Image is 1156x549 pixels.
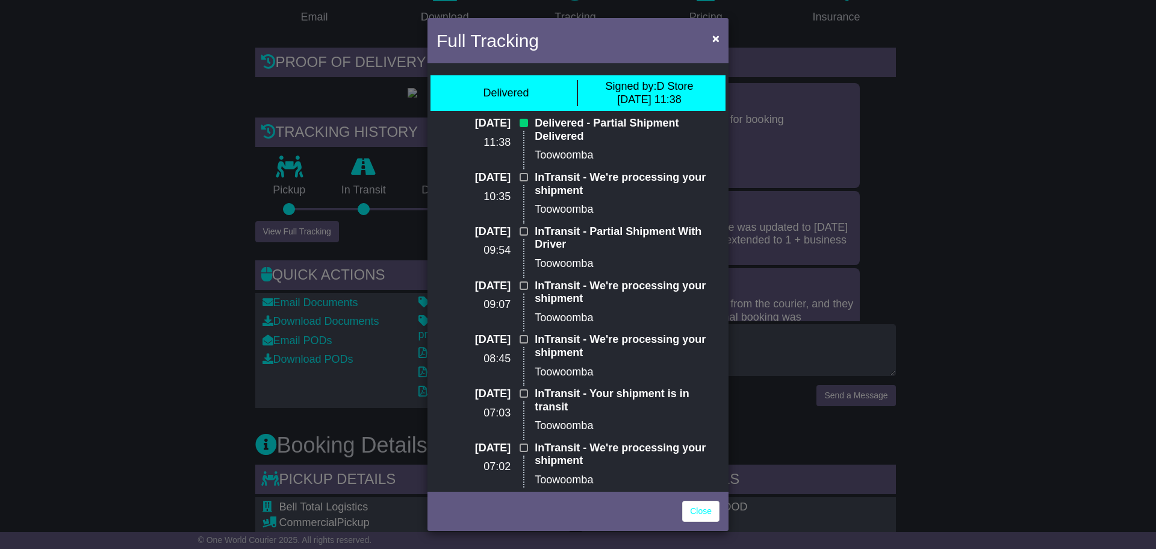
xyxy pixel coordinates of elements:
p: Toowoomba [535,149,719,162]
p: 07:02 [437,460,511,474]
h4: Full Tracking [437,27,539,54]
div: Delivered [483,87,529,100]
p: 07:03 [437,407,511,420]
a: Close [682,501,719,522]
p: Delivered - Partial Shipment Delivered [535,117,719,143]
button: Close [706,26,726,51]
p: Toowoomba [535,474,719,487]
p: InTransit - We're processing your shipment [535,333,719,359]
p: [DATE] [437,171,511,184]
p: 08:45 [437,353,511,366]
p: InTransit - We're processing your shipment [535,280,719,306]
p: InTransit - Partial Shipment With Driver [535,225,719,251]
p: [DATE] [437,333,511,347]
p: [DATE] [437,387,511,401]
span: × [712,31,719,45]
p: 10:35 [437,190,511,204]
p: InTransit - Your shipment is in transit [535,387,719,413]
p: [DATE] [437,225,511,239]
span: Signed by: [605,80,656,92]
p: Toowoomba [535,312,719,325]
p: [DATE] [437,117,511,130]
p: InTransit - We're processing your shipment [535,171,719,197]
p: Toowoomba [535,257,719,271]
div: D Store [DATE] 11:38 [605,80,693,106]
p: Toowoomba [535,203,719,216]
p: [DATE] [437,280,511,293]
p: Toowoomba [535,366,719,379]
p: [DATE] [437,442,511,455]
p: 09:07 [437,298,511,312]
p: 09:54 [437,244,511,257]
p: Toowoomba [535,419,719,433]
p: InTransit - We're processing your shipment [535,442,719,468]
p: 11:38 [437,136,511,149]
